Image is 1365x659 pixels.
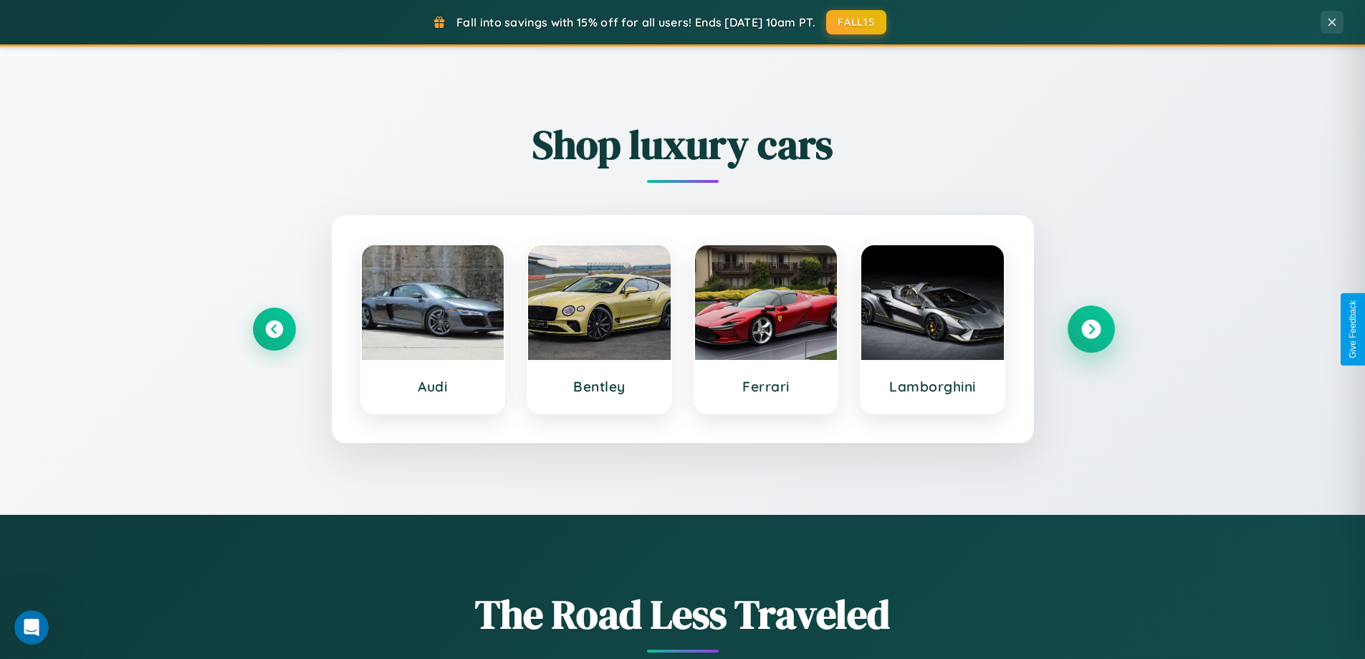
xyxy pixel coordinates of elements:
[826,10,886,34] button: FALL15
[456,15,815,29] span: Fall into savings with 15% off for all users! Ends [DATE] 10am PT.
[14,610,49,645] iframe: Intercom live chat
[709,378,823,395] h3: Ferrari
[376,378,490,395] h3: Audi
[253,587,1113,642] h1: The Road Less Traveled
[1348,300,1358,359] div: Give Feedback
[876,378,990,395] h3: Lamborghini
[542,378,656,395] h3: Bentley
[253,117,1113,172] h2: Shop luxury cars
